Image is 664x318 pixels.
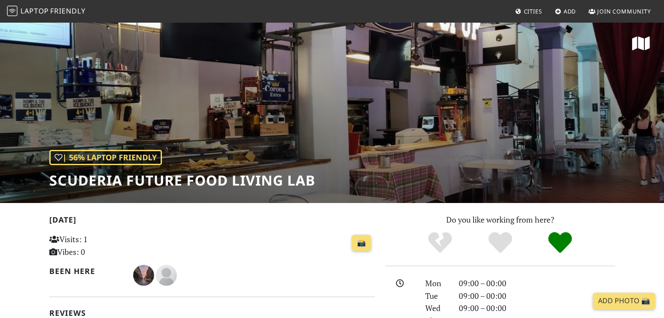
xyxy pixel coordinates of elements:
[385,213,615,226] p: Do you like working from here?
[50,6,85,16] span: Friendly
[49,308,375,318] h2: Reviews
[49,215,375,228] h2: [DATE]
[420,277,453,290] div: Mon
[21,6,49,16] span: Laptop
[156,265,177,286] img: blank-535327c66bd565773addf3077783bbfce4b00ec00e9fd257753287c682c7fa38.png
[597,7,651,15] span: Join Community
[454,277,620,290] div: 09:00 – 00:00
[454,290,620,302] div: 09:00 – 00:00
[551,3,580,19] a: Add
[352,235,371,251] a: 📸
[593,293,655,309] a: Add Photo 📸
[524,7,542,15] span: Cities
[420,290,453,302] div: Tue
[530,231,590,255] div: Definitely!
[49,172,315,189] h1: Scuderia Future Food Living Lab
[133,269,156,280] span: J H
[512,3,546,19] a: Cities
[7,4,86,19] a: LaptopFriendly LaptopFriendly
[7,6,17,16] img: LaptopFriendly
[133,265,154,286] img: 4341-j.jpg
[470,231,530,255] div: Yes
[156,269,177,280] span: m M
[564,7,576,15] span: Add
[49,267,123,276] h2: Been here
[49,150,162,165] div: In general, do you like working from here?
[410,231,470,255] div: No
[585,3,654,19] a: Join Community
[420,302,453,315] div: Wed
[454,302,620,315] div: 09:00 – 00:00
[49,233,151,258] p: Visits: 1 Vibes: 0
